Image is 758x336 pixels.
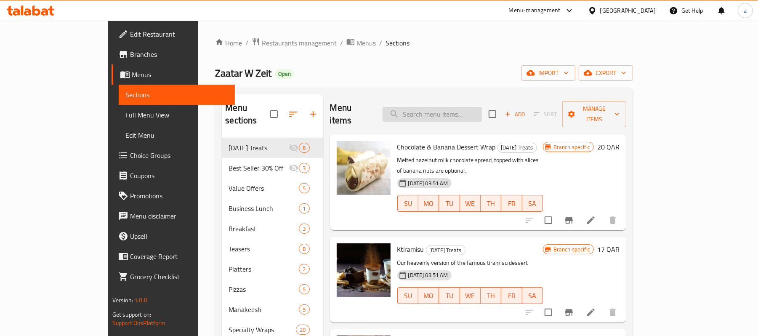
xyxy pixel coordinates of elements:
[112,145,235,165] a: Choice Groups
[299,306,309,314] span: 9
[603,210,623,230] button: delete
[484,197,498,210] span: TH
[586,215,596,225] a: Edit menu item
[505,197,519,210] span: FR
[501,108,528,121] span: Add item
[112,226,235,246] a: Upsell
[559,302,579,323] button: Branch-specific-item
[125,130,228,140] span: Edit Menu
[222,299,323,320] div: Manakeesh9
[503,109,526,119] span: Add
[112,24,235,44] a: Edit Restaurant
[299,163,309,173] div: items
[460,287,481,304] button: WE
[597,141,620,153] h6: 20 QAR
[119,125,235,145] a: Edit Menu
[229,224,299,234] span: Breakfast
[130,171,228,181] span: Coupons
[112,44,235,64] a: Branches
[422,290,436,302] span: MO
[397,243,424,256] span: Ktiramisu
[550,143,593,151] span: Branch specific
[265,105,283,123] span: Select all sections
[426,245,465,255] span: [DATE] Treats
[222,239,323,259] div: Teasers8
[130,150,228,160] span: Choice Groups
[229,304,299,315] span: Manakeesh
[299,205,309,213] span: 1
[299,203,309,213] div: items
[481,287,501,304] button: TH
[229,284,299,294] span: Pizzas
[299,164,309,172] span: 3
[229,163,289,173] div: Best Seller 30% Off
[229,244,299,254] span: Teasers
[603,302,623,323] button: delete
[112,267,235,287] a: Grocery Checklist
[522,287,543,304] button: SA
[383,107,482,122] input: search
[215,64,271,83] span: Zaatar W Zeit
[528,108,562,121] span: Select section first
[463,197,477,210] span: WE
[222,279,323,299] div: Pizzas5
[229,203,299,213] span: Business Lunch
[299,183,309,193] div: items
[222,178,323,198] div: Value Offers5
[397,195,418,212] button: SU
[401,197,415,210] span: SU
[397,287,418,304] button: SU
[299,144,309,152] span: 6
[130,231,228,241] span: Upsell
[112,165,235,186] a: Coupons
[484,290,498,302] span: TH
[299,244,309,254] div: items
[119,105,235,125] a: Full Menu View
[303,104,323,124] button: Add section
[579,65,633,81] button: export
[540,211,557,229] span: Select to update
[439,287,460,304] button: TU
[130,251,228,261] span: Coverage Report
[132,69,228,80] span: Menus
[497,143,537,153] div: Ramadan Treats
[119,85,235,105] a: Sections
[463,290,477,302] span: WE
[299,225,309,233] span: 3
[130,272,228,282] span: Grocery Checklist
[125,110,228,120] span: Full Menu View
[229,183,299,193] span: Value Offers
[112,64,235,85] a: Menus
[522,195,543,212] button: SA
[299,224,309,234] div: items
[299,265,309,273] span: 2
[222,198,323,219] div: Business Lunch1
[418,287,439,304] button: MO
[600,6,656,15] div: [GEOGRAPHIC_DATA]
[501,287,522,304] button: FR
[442,290,456,302] span: TU
[229,264,299,274] span: Platters
[130,29,228,39] span: Edit Restaurant
[275,70,294,77] span: Open
[112,309,151,320] span: Get support on:
[262,38,337,48] span: Restaurants management
[289,163,299,173] svg: Inactive section
[597,243,620,255] h6: 17 QAR
[134,295,147,306] span: 1.0.0
[112,186,235,206] a: Promotions
[222,259,323,279] div: Platters2
[422,197,436,210] span: MO
[585,68,626,78] span: export
[521,65,575,81] button: import
[222,219,323,239] div: Breakfast3
[229,325,296,335] span: Specialty Wraps
[528,68,569,78] span: import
